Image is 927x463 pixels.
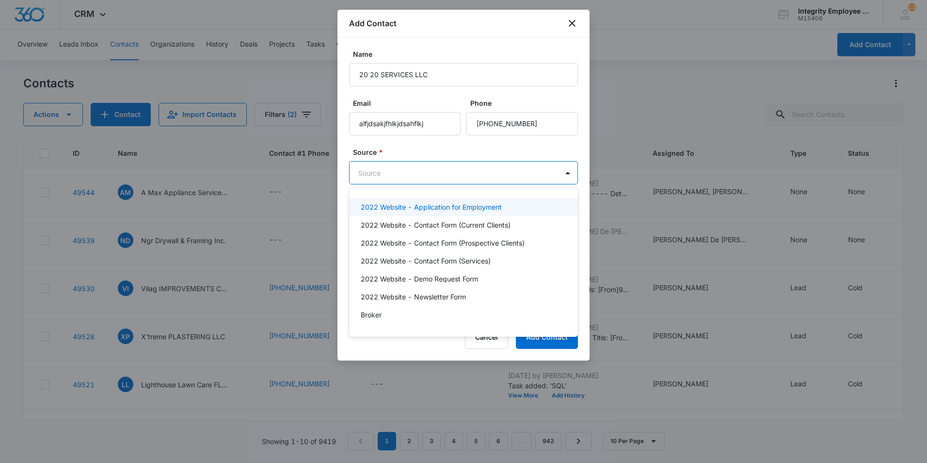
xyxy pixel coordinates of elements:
[361,310,382,320] p: Broker
[361,202,502,212] p: 2022 Website - Application for Employment
[361,274,478,284] p: 2022 Website - Demo Request Form
[361,220,511,230] p: 2022 Website - Contact Form (Current Clients)
[361,292,466,302] p: 2022 Website - Newsletter Form
[361,238,525,248] p: 2022 Website - Contact Form (Prospective Clients)
[361,256,491,266] p: 2022 Website - Contact Form (Services)
[361,328,380,338] p: Call In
